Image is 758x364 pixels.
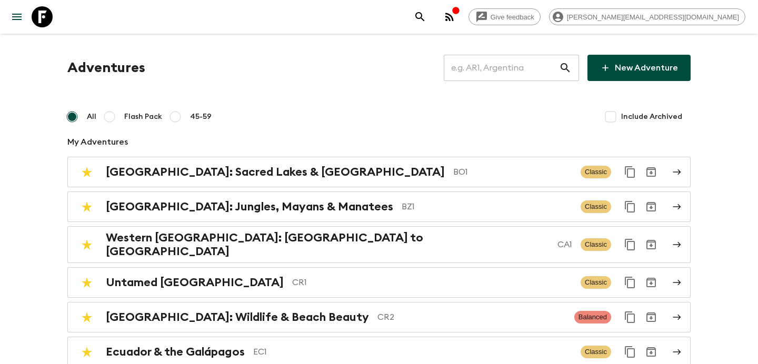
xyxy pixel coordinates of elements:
span: Classic [581,238,611,251]
button: search adventures [410,6,431,27]
p: CR2 [377,311,566,323]
h2: Ecuador & the Galápagos [106,345,245,359]
span: 45-59 [190,112,212,122]
button: Duplicate for 45-59 [620,161,641,183]
button: Archive [641,307,662,328]
span: Classic [581,200,611,213]
span: Give feedback [485,13,540,21]
p: My Adventures [67,136,691,148]
a: [GEOGRAPHIC_DATA]: Wildlife & Beach BeautyCR2BalancedDuplicate for 45-59Archive [67,302,691,332]
button: Duplicate for 45-59 [620,234,641,255]
p: CR1 [292,276,572,289]
h2: Untamed [GEOGRAPHIC_DATA] [106,276,284,289]
span: All [87,112,96,122]
span: Classic [581,276,611,289]
button: menu [6,6,27,27]
p: BZ1 [402,200,572,213]
h1: Adventures [67,57,145,78]
span: [PERSON_NAME][EMAIL_ADDRESS][DOMAIN_NAME] [561,13,745,21]
button: Duplicate for 45-59 [620,307,641,328]
button: Duplicate for 45-59 [620,272,641,293]
button: Archive [641,341,662,362]
p: EC1 [253,346,572,358]
h2: [GEOGRAPHIC_DATA]: Sacred Lakes & [GEOGRAPHIC_DATA] [106,165,445,179]
h2: [GEOGRAPHIC_DATA]: Jungles, Mayans & Manatees [106,200,393,214]
span: Balanced [574,311,611,323]
button: Archive [641,272,662,293]
p: BO1 [453,166,572,178]
div: [PERSON_NAME][EMAIL_ADDRESS][DOMAIN_NAME] [549,8,745,25]
span: Flash Pack [124,112,162,122]
a: Untamed [GEOGRAPHIC_DATA]CR1ClassicDuplicate for 45-59Archive [67,267,691,298]
p: CA1 [557,238,572,251]
h2: Western [GEOGRAPHIC_DATA]: [GEOGRAPHIC_DATA] to [GEOGRAPHIC_DATA] [106,231,549,258]
button: Duplicate for 45-59 [620,341,641,362]
h2: [GEOGRAPHIC_DATA]: Wildlife & Beach Beauty [106,310,369,324]
a: New Adventure [587,55,691,81]
a: Give feedback [468,8,541,25]
span: Include Archived [621,112,682,122]
button: Archive [641,196,662,217]
a: [GEOGRAPHIC_DATA]: Sacred Lakes & [GEOGRAPHIC_DATA]BO1ClassicDuplicate for 45-59Archive [67,157,691,187]
a: [GEOGRAPHIC_DATA]: Jungles, Mayans & ManateesBZ1ClassicDuplicate for 45-59Archive [67,191,691,222]
button: Duplicate for 45-59 [620,196,641,217]
span: Classic [581,166,611,178]
input: e.g. AR1, Argentina [444,53,559,83]
button: Archive [641,161,662,183]
button: Archive [641,234,662,255]
span: Classic [581,346,611,358]
a: Western [GEOGRAPHIC_DATA]: [GEOGRAPHIC_DATA] to [GEOGRAPHIC_DATA]CA1ClassicDuplicate for 45-59Arc... [67,226,691,263]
